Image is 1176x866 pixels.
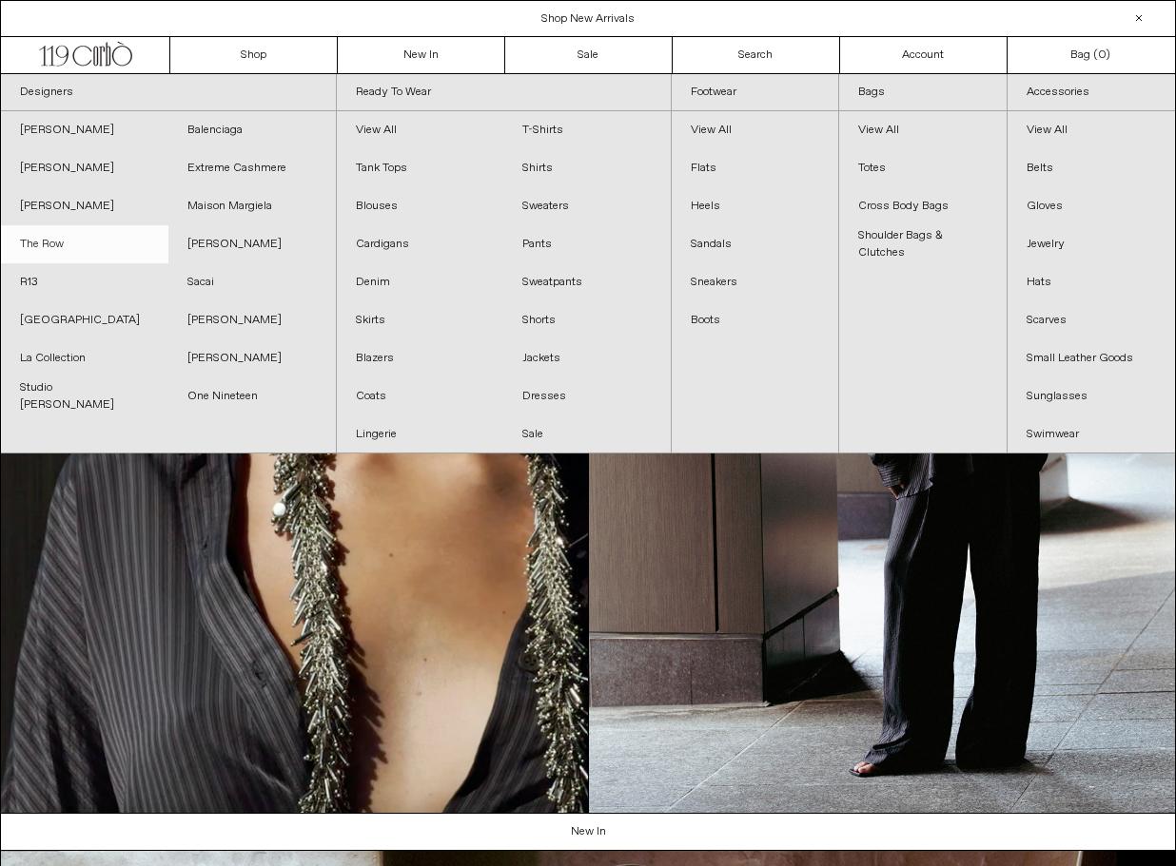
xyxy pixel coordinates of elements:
[168,149,336,187] a: Extreme Cashmere
[672,74,838,111] a: Footwear
[672,225,838,263] a: Sandals
[840,37,1008,73] a: Account
[1,339,168,377] a: La Collection
[168,339,336,377] a: [PERSON_NAME]
[168,301,336,339] a: [PERSON_NAME]
[337,74,672,111] a: Ready To Wear
[1,263,168,301] a: R13
[337,301,504,339] a: Skirts
[337,149,504,187] a: Tank Tops
[168,225,336,263] a: [PERSON_NAME]
[503,111,671,149] a: T-Shirts
[168,263,336,301] a: Sacai
[1,111,168,149] a: [PERSON_NAME]
[337,415,504,453] a: Lingerie
[1008,415,1175,453] a: Swimwear
[672,187,838,225] a: Heels
[839,225,1006,263] a: Shoulder Bags & Clutches
[839,187,1006,225] a: Cross Body Bags
[503,149,671,187] a: Shirts
[505,37,673,73] a: Sale
[1,74,336,111] a: Designers
[1008,263,1175,301] a: Hats
[168,187,336,225] a: Maison Margiela
[1,149,168,187] a: [PERSON_NAME]
[1098,48,1106,63] span: 0
[1008,301,1175,339] a: Scarves
[672,111,838,149] a: View All
[170,37,338,73] a: Shop
[503,377,671,415] a: Dresses
[1008,187,1175,225] a: Gloves
[1008,74,1175,111] a: Accessories
[338,37,505,73] a: New In
[337,111,504,149] a: View All
[337,377,504,415] a: Coats
[1,802,588,818] a: Your browser does not support the video tag.
[337,339,504,377] a: Blazers
[1,814,1176,850] a: New In
[1,187,168,225] a: [PERSON_NAME]
[503,339,671,377] a: Jackets
[1008,37,1175,73] a: Bag ()
[1,225,168,263] a: The Row
[1008,149,1175,187] a: Belts
[503,225,671,263] a: Pants
[839,149,1006,187] a: Totes
[672,263,838,301] a: Sneakers
[839,74,1006,111] a: Bags
[1008,225,1175,263] a: Jewelry
[673,37,840,73] a: Search
[503,301,671,339] a: Shorts
[839,111,1006,149] a: View All
[1,377,168,415] a: Studio [PERSON_NAME]
[672,149,838,187] a: Flats
[1008,339,1175,377] a: Small Leather Goods
[503,415,671,453] a: Sale
[337,263,504,301] a: Denim
[1098,47,1110,64] span: )
[541,11,635,27] a: Shop New Arrivals
[503,263,671,301] a: Sweatpants
[503,187,671,225] a: Sweaters
[1008,377,1175,415] a: Sunglasses
[672,301,838,339] a: Boots
[168,377,336,415] a: One Nineteen
[1,301,168,339] a: [GEOGRAPHIC_DATA]
[1008,111,1175,149] a: View All
[337,225,504,263] a: Cardigans
[168,111,336,149] a: Balenciaga
[337,187,504,225] a: Blouses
